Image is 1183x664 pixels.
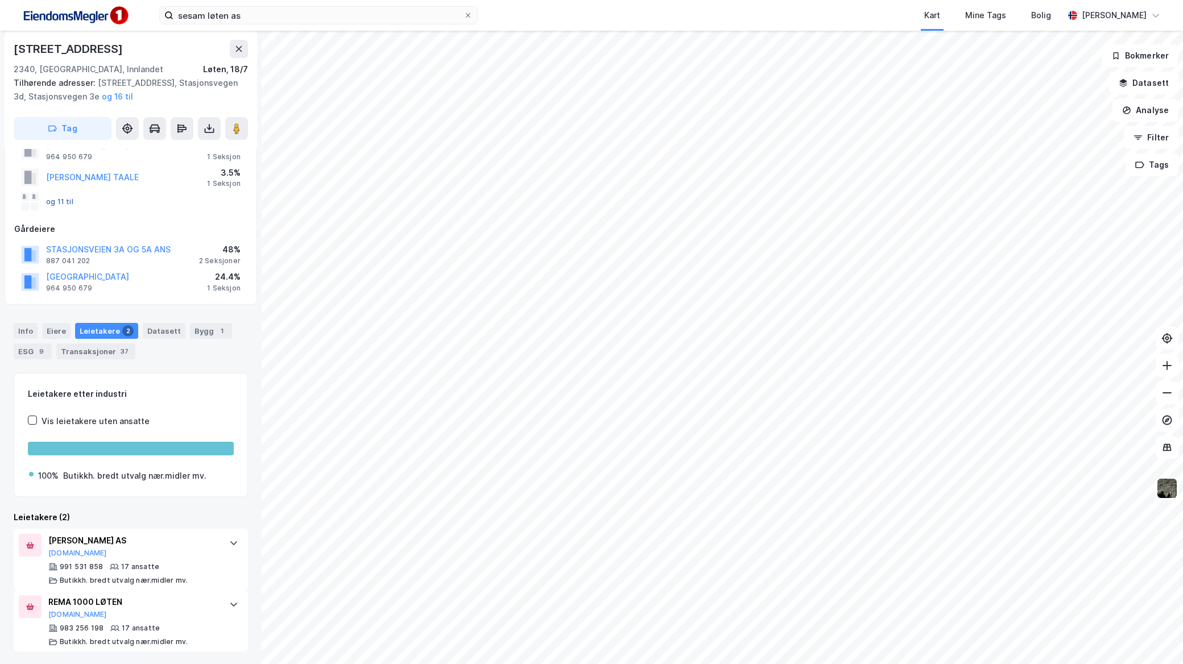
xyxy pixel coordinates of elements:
[207,284,241,293] div: 1 Seksjon
[118,346,131,357] div: 37
[216,325,227,337] div: 1
[1126,153,1178,176] button: Tags
[207,152,241,161] div: 1 Seksjon
[190,323,232,339] div: Bygg
[42,323,71,339] div: Eiere
[14,78,98,88] span: Tilhørende adresser:
[60,576,188,585] div: Butikkh. bredt utvalg nær.midler mv.
[60,562,103,571] div: 991 531 858
[14,343,52,359] div: ESG
[1109,72,1178,94] button: Datasett
[36,346,47,357] div: 9
[143,323,185,339] div: Datasett
[63,469,206,483] div: Butikkh. bredt utvalg nær.midler mv.
[14,511,248,524] div: Leietakere (2)
[1126,609,1183,664] div: Kontrollprogram for chat
[199,243,241,256] div: 48%
[60,637,188,646] div: Butikkh. bredt utvalg nær.midler mv.
[1031,9,1051,22] div: Bolig
[122,624,160,633] div: 17 ansatte
[203,63,248,76] div: Løten, 18/7
[46,256,90,265] div: 887 041 202
[75,323,138,339] div: Leietakere
[173,7,464,24] input: Søk på adresse, matrikkel, gårdeiere, leietakere eller personer
[199,256,241,265] div: 2 Seksjoner
[207,179,241,188] div: 1 Seksjon
[1082,9,1147,22] div: [PERSON_NAME]
[60,624,104,633] div: 983 256 198
[965,9,1006,22] div: Mine Tags
[14,222,247,236] div: Gårdeiere
[14,76,239,103] div: [STREET_ADDRESS], Stasjonsvegen 3d, Stasjonsvegen 3e
[14,63,163,76] div: 2340, [GEOGRAPHIC_DATA], Innlandet
[207,270,241,284] div: 24.4%
[48,595,218,609] div: REMA 1000 LØTEN
[48,610,107,619] button: [DOMAIN_NAME]
[38,469,59,483] div: 100%
[1112,99,1178,122] button: Analyse
[28,387,234,401] div: Leietakere etter industri
[18,3,132,28] img: F4PB6Px+NJ5v8B7XTbfpPpyloAAAAASUVORK5CYII=
[42,414,150,428] div: Vis leietakere uten ansatte
[1124,126,1178,149] button: Filter
[207,166,241,180] div: 3.5%
[14,323,38,339] div: Info
[1156,478,1178,499] img: 9k=
[122,325,134,337] div: 2
[56,343,135,359] div: Transaksjoner
[121,562,159,571] div: 17 ansatte
[46,284,92,293] div: 964 950 679
[1102,44,1178,67] button: Bokmerker
[924,9,940,22] div: Kart
[14,40,125,58] div: [STREET_ADDRESS]
[48,549,107,558] button: [DOMAIN_NAME]
[46,152,92,161] div: 964 950 679
[48,534,218,547] div: [PERSON_NAME] AS
[1126,609,1183,664] iframe: Chat Widget
[14,117,111,140] button: Tag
